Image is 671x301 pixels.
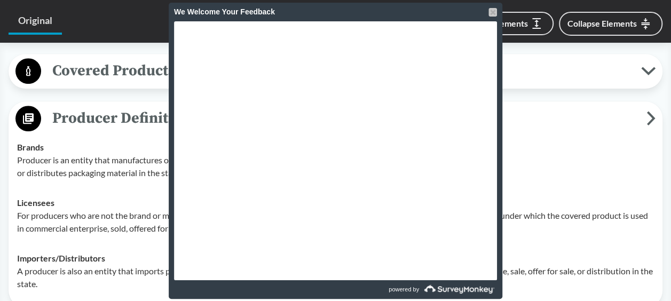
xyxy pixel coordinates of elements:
strong: Importers/​Distributors [17,253,105,263]
p: A producer is also an entity that imports packaging material into [GEOGRAPHIC_DATA] or the state ... [17,265,654,290]
span: powered by [389,280,419,299]
button: Producer Definition [12,105,659,132]
strong: Licensees [17,197,54,208]
button: Expand Elements [454,12,554,35]
p: Producer is an entity that manufactures or uses in a commercial enterprise, sells, offers for sal... [17,154,654,179]
p: For producers who are not the brand or manufacturer of the packaging material, the producer is th... [17,209,654,235]
a: Original [9,9,62,35]
span: Producer Definition [41,106,646,130]
button: Collapse Elements [559,12,662,36]
span: Covered Products [41,59,641,83]
div: We Welcome Your Feedback [174,3,497,21]
a: powered by [337,280,497,299]
button: Covered Products [12,58,659,85]
strong: Brands [17,142,44,152]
